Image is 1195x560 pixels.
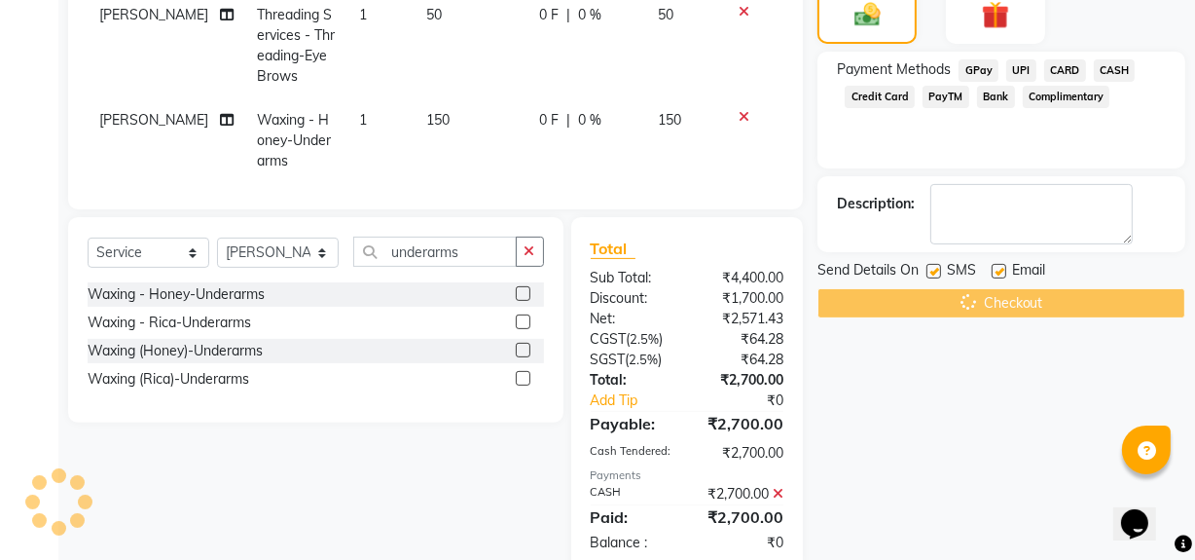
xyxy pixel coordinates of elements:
[539,110,559,131] span: 0 F
[1044,59,1086,82] span: CARD
[687,484,798,504] div: ₹2,700.00
[947,260,976,284] span: SMS
[88,369,249,390] div: Waxing (Rica)-Underarms
[578,110,601,131] span: 0 %
[1012,260,1045,284] span: Email
[257,6,335,85] span: Threading Services - Threading-Eye Brows
[576,309,687,329] div: Net:
[687,533,798,553] div: ₹0
[576,533,687,553] div: Balance :
[576,370,687,391] div: Total:
[576,350,687,370] div: ( )
[566,110,570,131] span: |
[99,111,208,129] span: [PERSON_NAME]
[576,505,687,529] div: Paid:
[1094,59,1136,82] span: CASH
[359,111,367,129] span: 1
[687,443,798,464] div: ₹2,700.00
[687,412,798,435] div: ₹2,700.00
[817,260,919,284] span: Send Details On
[353,237,517,267] input: Search or Scan
[88,313,251,333] div: Waxing - Rica-Underarms
[566,5,570,25] span: |
[426,6,442,23] span: 50
[687,268,798,288] div: ₹4,400.00
[576,268,687,288] div: Sub Total:
[658,111,681,129] span: 150
[578,5,601,25] span: 0 %
[837,59,951,80] span: Payment Methods
[576,329,687,350] div: ( )
[576,288,687,309] div: Discount:
[359,6,367,23] span: 1
[576,391,706,411] a: Add Tip
[658,6,673,23] span: 50
[687,370,798,391] div: ₹2,700.00
[257,111,331,169] span: Waxing - Honey-Underarms
[1113,482,1176,541] iframe: chat widget
[576,443,687,464] div: Cash Tendered:
[591,467,784,484] div: Payments
[88,284,265,305] div: Waxing - Honey-Underarms
[539,5,559,25] span: 0 F
[591,351,626,368] span: SGST
[687,350,798,370] div: ₹64.28
[959,59,998,82] span: GPay
[88,341,263,361] div: Waxing (Honey)-Underarms
[99,6,208,23] span: [PERSON_NAME]
[591,239,635,259] span: Total
[687,329,798,350] div: ₹64.28
[591,330,627,348] span: CGST
[687,309,798,329] div: ₹2,571.43
[631,331,660,347] span: 2.5%
[1023,86,1110,108] span: Complimentary
[845,86,915,108] span: Credit Card
[687,288,798,309] div: ₹1,700.00
[576,484,687,504] div: CASH
[1006,59,1036,82] span: UPI
[576,412,687,435] div: Payable:
[426,111,450,129] span: 150
[630,352,659,367] span: 2.5%
[687,505,798,529] div: ₹2,700.00
[837,194,915,214] div: Description:
[706,391,798,411] div: ₹0
[923,86,969,108] span: PayTM
[977,86,1015,108] span: Bank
